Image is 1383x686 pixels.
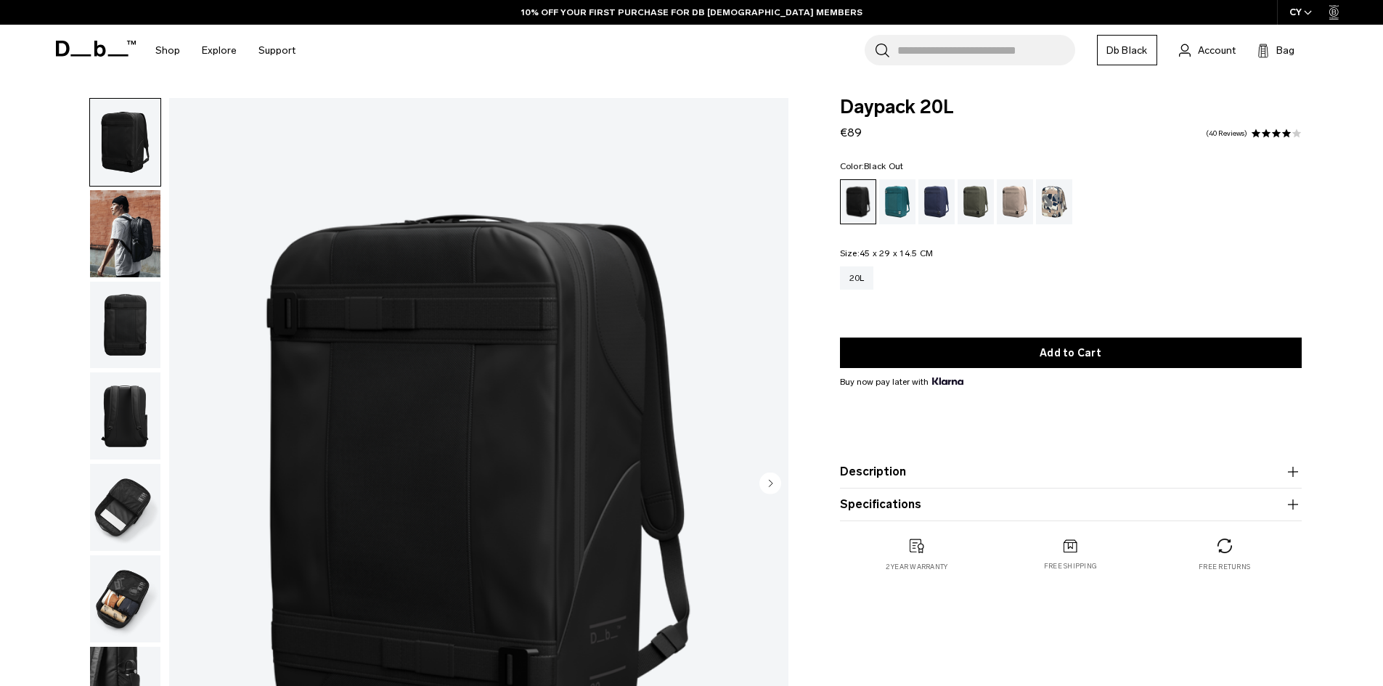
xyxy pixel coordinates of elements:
a: Explore [202,25,237,76]
a: Line Cluster [1036,179,1072,224]
img: Daypack 20L Black Out [90,282,160,369]
img: Daypack 20L Black Out [90,372,160,460]
img: {"height" => 20, "alt" => "Klarna"} [932,377,963,385]
legend: Size: [840,249,934,258]
a: Support [258,25,295,76]
span: Account [1198,43,1236,58]
button: Daypack 20L Black Out [89,555,161,643]
button: Add to Cart [840,338,1302,368]
span: €89 [840,126,862,139]
button: Daypack 20L Black Out [89,189,161,278]
button: Specifications [840,496,1302,513]
span: Buy now pay later with [840,375,963,388]
button: Daypack 20L Black Out [89,281,161,369]
a: Fogbow Beige [997,179,1033,224]
a: 10% OFF YOUR FIRST PURCHASE FOR DB [DEMOGRAPHIC_DATA] MEMBERS [521,6,862,19]
p: Free returns [1199,562,1250,572]
button: Daypack 20L Black Out [89,463,161,552]
p: 2 year warranty [886,562,948,572]
a: Midnight Teal [879,179,915,224]
a: Shop [155,25,180,76]
button: Daypack 20L Black Out [89,98,161,187]
span: 45 x 29 x 14.5 CM [860,248,933,258]
img: Daypack 20L Black Out [90,99,160,186]
a: Db Black [1097,35,1157,65]
a: Account [1179,41,1236,59]
a: Blue Hour [918,179,955,224]
nav: Main Navigation [144,25,306,76]
a: Moss Green [958,179,994,224]
img: Daypack 20L Black Out [90,190,160,277]
legend: Color: [840,162,904,171]
span: Black Out [864,161,903,171]
button: Next slide [759,472,781,497]
a: 40 reviews [1206,130,1247,137]
span: Daypack 20L [840,98,1302,117]
a: 20L [840,266,874,290]
button: Description [840,463,1302,481]
img: Daypack 20L Black Out [90,555,160,642]
p: Free shipping [1044,561,1097,571]
a: Black Out [840,179,876,224]
button: Daypack 20L Black Out [89,372,161,460]
span: Bag [1276,43,1294,58]
img: Daypack 20L Black Out [90,464,160,551]
button: Bag [1257,41,1294,59]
